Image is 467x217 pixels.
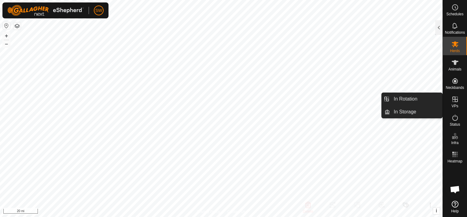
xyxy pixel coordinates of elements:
[447,159,462,163] span: Heatmap
[451,141,458,145] span: Infra
[95,7,102,14] span: SW
[3,40,10,48] button: –
[13,22,21,30] button: Map Layers
[436,208,437,213] span: i
[390,93,442,105] a: In Rotation
[446,12,463,16] span: Schedules
[433,207,440,214] button: i
[443,198,467,215] a: Help
[3,32,10,40] button: +
[448,67,461,71] span: Animals
[7,5,84,16] img: Gallagher Logo
[390,106,442,118] a: In Storage
[382,106,442,118] li: In Storage
[446,86,464,89] span: Neckbands
[445,31,465,34] span: Notifications
[197,209,220,215] a: Privacy Policy
[227,209,245,215] a: Contact Us
[450,49,460,53] span: Herds
[394,108,416,116] span: In Storage
[451,104,458,108] span: VPs
[446,180,464,199] div: Open chat
[450,123,460,126] span: Status
[451,209,459,213] span: Help
[382,93,442,105] li: In Rotation
[3,22,10,29] button: Reset Map
[394,95,417,103] span: In Rotation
